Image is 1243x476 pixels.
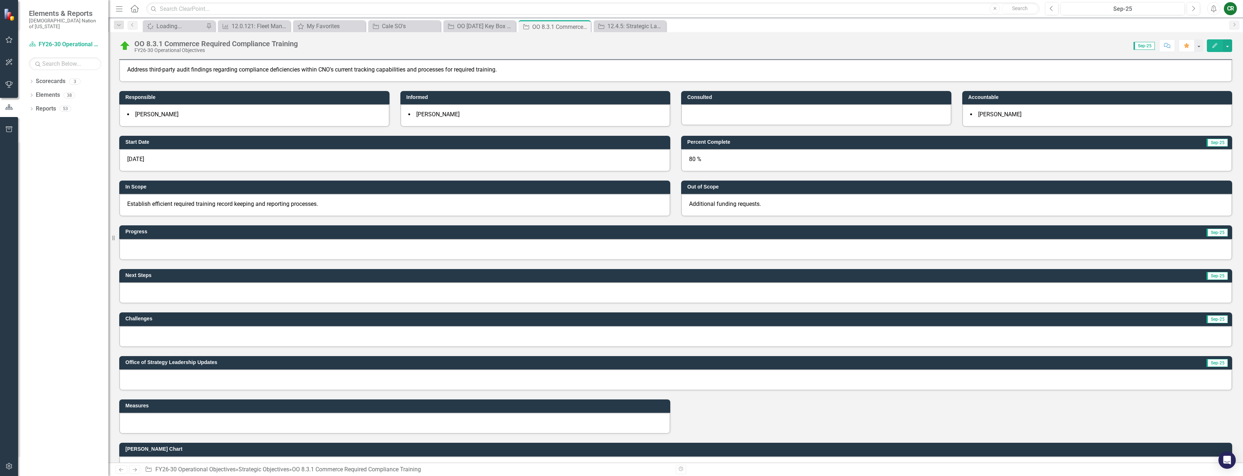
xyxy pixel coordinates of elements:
[457,22,514,31] div: OO [DATE] Key Box Replacement & Optimization
[1224,2,1237,15] button: CR
[1207,359,1228,367] span: Sep-25
[302,463,438,472] div: 2024
[69,78,81,85] div: 3
[1207,229,1228,237] span: Sep-25
[292,466,421,473] div: OO 8.3.1 Commerce Required Compliance Training
[145,466,670,474] div: » »
[370,22,439,31] a: Cale SO's
[125,316,733,321] h3: Challenges
[845,463,981,472] div: 2028
[220,22,288,31] a: 12.0.121: Fleet Management KPIs
[709,463,845,472] div: 2027
[689,200,1224,208] p: Additional funding requests.
[64,92,75,98] div: 38
[135,111,179,118] span: [PERSON_NAME]
[60,106,71,112] div: 53
[134,48,298,53] div: FY26-30 Operational Objectives
[125,139,667,145] h3: Start Date
[125,446,1229,452] h3: [PERSON_NAME] Chart
[1207,139,1228,147] span: Sep-25
[36,77,65,86] a: Scorecards
[156,22,204,31] div: Loading...
[127,200,662,208] p: Establish efficient required training record keeping and reporting processes.
[238,466,289,473] a: Strategic Objectives
[200,463,302,472] div: 2023
[607,22,664,31] div: 12.4.5: Strategic Land Acquisitions
[1063,5,1182,13] div: Sep-25
[1117,463,1219,472] div: 2030
[125,229,676,234] h3: Progress
[416,111,460,118] span: [PERSON_NAME]
[1012,5,1028,11] span: Search
[29,40,101,49] a: FY26-30 Operational Objectives
[3,8,17,21] img: ClearPoint Strategy
[125,95,386,100] h3: Responsible
[1002,4,1038,14] button: Search
[1207,315,1228,323] span: Sep-25
[36,105,56,113] a: Reports
[981,463,1117,472] div: 2029
[232,22,288,31] div: 12.0.121: Fleet Management KPIs
[145,22,204,31] a: Loading...
[307,22,364,31] div: My Favorites
[29,57,101,70] input: Search Below...
[687,139,1045,145] h3: Percent Complete
[29,18,101,30] small: [DEMOGRAPHIC_DATA] Nation of [US_STATE]
[532,22,589,31] div: OO 8.3.1 Commerce Required Compliance Training
[687,184,1229,190] h3: Out of Scope
[125,273,724,278] h3: Next Steps
[125,403,667,408] h3: Measures
[1134,42,1155,50] span: Sep-25
[36,91,60,99] a: Elements
[445,22,514,31] a: OO [DATE] Key Box Replacement & Optimization
[155,466,236,473] a: FY26-30 Operational Objectives
[1218,451,1236,469] div: Open Intercom Messenger
[295,22,364,31] a: My Favorites
[681,149,1232,172] div: 80 %
[1207,272,1228,280] span: Sep-25
[407,95,667,100] h3: Informed
[968,95,1229,100] h3: Accountable
[595,22,664,31] a: 12.4.5: Strategic Land Acquisitions
[573,463,709,472] div: 2026
[127,156,144,163] span: [DATE]
[29,9,101,18] span: Elements & Reports
[146,3,1040,15] input: Search ClearPoint...
[134,40,298,48] div: OO 8.3.1 Commerce Required Compliance Training
[125,184,667,190] h3: In Scope
[1061,2,1185,15] button: Sep-25
[127,66,1224,74] p: Address third-party audit findings regarding compliance deficiencies within CNO's current trackin...
[125,360,1015,365] h3: Office of Strategy Leadership Updates
[438,463,573,472] div: 2025
[978,111,1022,118] span: [PERSON_NAME]
[382,22,439,31] div: Cale SO's
[687,95,948,100] h3: Consulted
[119,40,131,52] img: On Target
